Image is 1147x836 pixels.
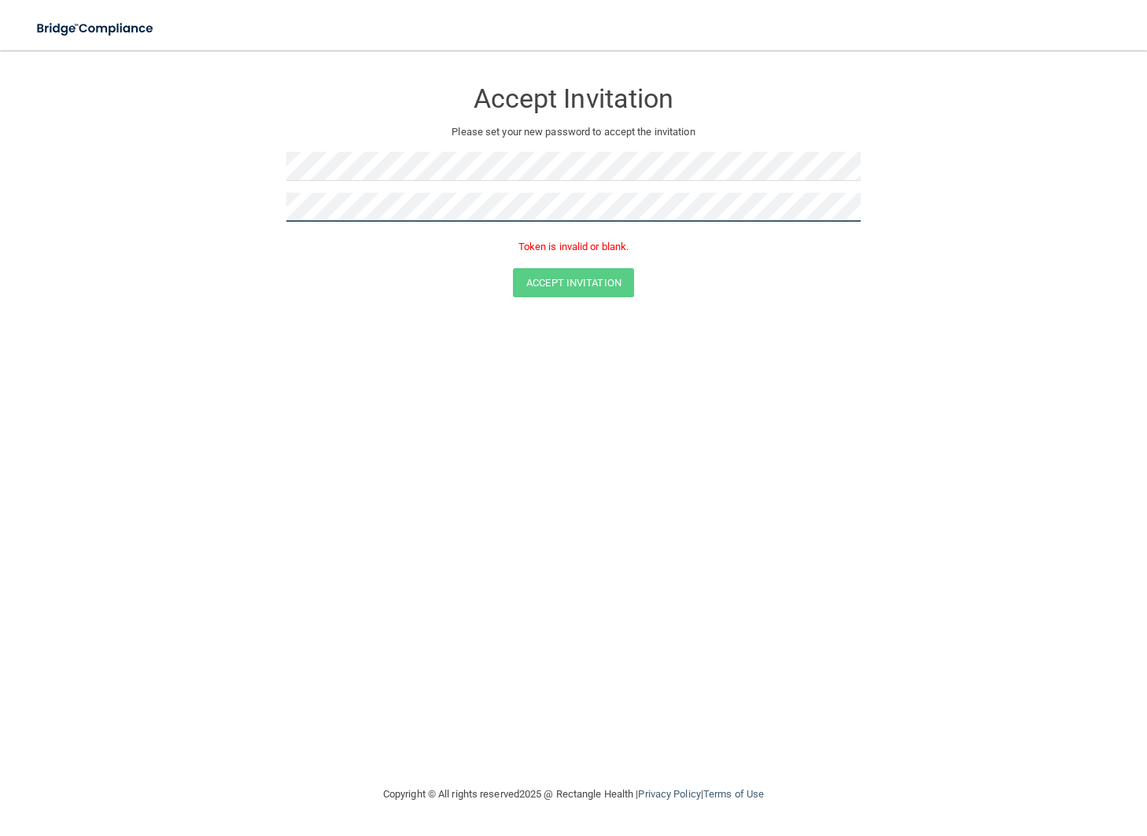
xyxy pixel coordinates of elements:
div: Copyright © All rights reserved 2025 @ Rectangle Health | | [286,769,861,819]
img: bridge_compliance_login_screen.278c3ca4.svg [24,13,168,45]
a: Terms of Use [703,788,764,800]
p: Please set your new password to accept the invitation [298,123,849,142]
iframe: Drift Widget Chat Controller [875,724,1128,787]
h3: Accept Invitation [286,84,861,113]
a: Privacy Policy [638,788,700,800]
button: Accept Invitation [513,268,634,297]
p: Token is invalid or blank. [286,238,861,256]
